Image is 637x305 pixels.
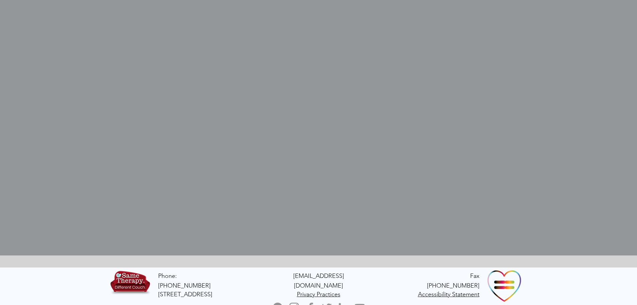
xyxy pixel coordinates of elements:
a: Accessibility Statement [418,290,480,298]
img: Ally Organization [487,268,523,304]
img: TBH.US [109,270,151,299]
a: Phone: [PHONE_NUMBER] [158,272,211,289]
span: [STREET_ADDRESS] [158,291,212,298]
a: [EMAIL_ADDRESS][DOMAIN_NAME] [293,272,344,289]
a: Privacy Practices [297,290,340,298]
